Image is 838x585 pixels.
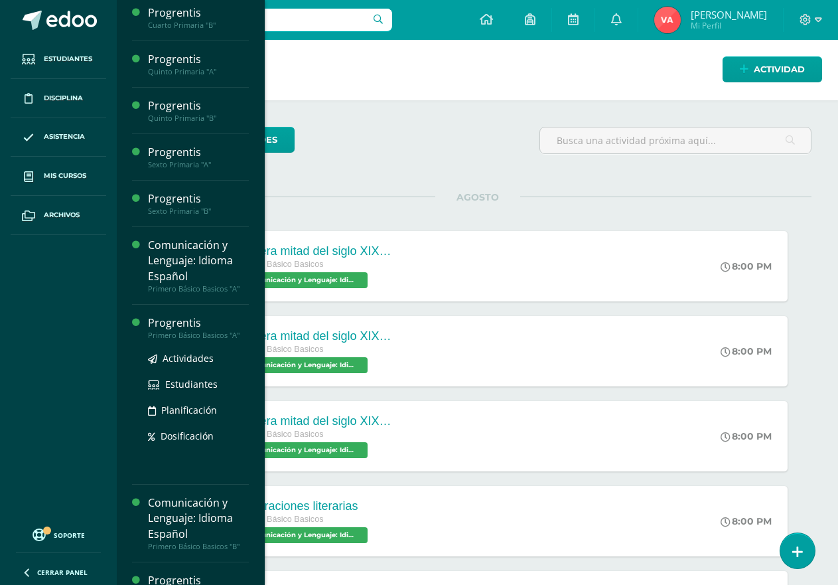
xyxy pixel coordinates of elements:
div: 8:00 PM [721,430,772,442]
span: Primero Básico Basicos [235,515,323,524]
a: Comunicación y Lenguaje: Idioma EspañolPrimero Básico Basicos "A" [148,238,249,293]
a: Dosificación [148,428,249,444]
input: Busca una actividad próxima aquí... [540,127,811,153]
a: Actividades [148,351,249,366]
span: Estudiantes [44,54,92,64]
div: 8:00 PM [721,260,772,272]
a: Estudiantes [148,376,249,392]
a: Asistencia [11,118,106,157]
span: Planificación [161,404,217,416]
img: 5ef59e455bde36dc0487bc51b4dad64e.png [654,7,681,33]
div: Quinto Primaria "B" [148,114,249,123]
span: AGOSTO [435,191,520,203]
div: Primera mitad del siglo XIX Contexto histórico [235,414,394,428]
a: Actividad [723,56,822,82]
a: Comunicación y Lenguaje: Idioma EspañolPrimero Básico Basicos "B" [148,495,249,550]
span: Asistencia [44,131,85,142]
div: 8:00 PM [721,345,772,357]
div: Cuarto Primaria "B" [148,21,249,30]
div: Progrentis [148,52,249,67]
a: ProgrentisQuinto Primaria "A" [148,52,249,76]
a: Planificación [148,402,249,418]
div: Generaciones literarias [235,499,371,513]
div: Primera mitad del siglo XIX Contexto histórico [235,244,394,258]
span: Archivos [44,210,80,220]
a: Estudiantes [11,40,106,79]
a: ProgrentisQuinto Primaria "B" [148,98,249,123]
div: Comunicación y Lenguaje: Idioma Español [148,495,249,541]
span: Primero Básico Basicos [235,260,323,269]
span: Primero Básico Basicos [235,430,323,439]
span: Comunicación y Lenguaje: Idioma Español 'C' [235,272,368,288]
span: Soporte [54,531,85,540]
div: Progrentis [148,145,249,160]
a: Archivos [11,196,106,235]
span: Primero Básico Basicos [235,345,323,354]
span: Actividades [163,352,214,365]
a: ProgrentisPrimero Básico Basicos "A" [148,315,249,340]
a: Disciplina [11,79,106,118]
a: ProgrentisSexto Primaria "B" [148,191,249,216]
div: Primero Básico Basicos "B" [148,542,249,551]
span: Mi Perfil [691,20,767,31]
div: Primero Básico Basicos "A" [148,284,249,293]
div: Progrentis [148,191,249,207]
span: Comunicación y Lenguaje: Idioma Español 'B' [235,442,368,458]
span: Cerrar panel [37,568,88,577]
div: Primero Básico Basicos "A" [148,331,249,340]
a: ProgrentisCuarto Primaria "B" [148,5,249,30]
span: Disciplina [44,93,83,104]
div: 8:00 PM [721,515,772,527]
span: Estudiantes [165,378,218,390]
div: Progrentis [148,315,249,331]
div: Sexto Primaria "A" [148,160,249,169]
a: Mis cursos [11,157,106,196]
div: Sexto Primaria "B" [148,207,249,216]
span: Actividad [754,57,805,82]
div: Quinto Primaria "A" [148,67,249,76]
div: Progrentis [148,5,249,21]
span: Dosificación [161,430,214,442]
span: [PERSON_NAME] [691,8,767,21]
span: Comunicación y Lenguaje: Idioma Español 'A' [235,357,368,373]
h1: Actividades [133,40,822,100]
a: Soporte [16,525,101,543]
div: Primera mitad del siglo XIX Contexto histórico [235,329,394,343]
div: Progrentis [148,98,249,114]
div: Comunicación y Lenguaje: Idioma Español [148,238,249,284]
span: Mis cursos [44,171,86,181]
span: Comunicación y Lenguaje: Idioma Español 'C' [235,527,368,543]
a: ProgrentisSexto Primaria "A" [148,145,249,169]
